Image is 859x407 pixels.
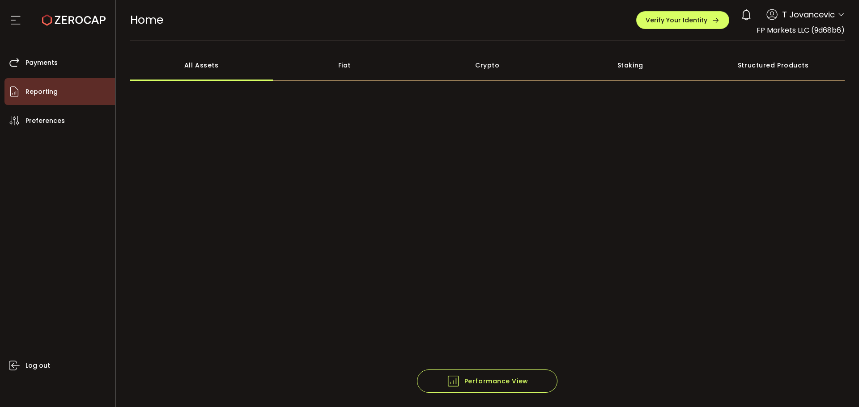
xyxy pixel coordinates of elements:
div: All Assets [130,50,273,81]
span: Home [130,12,163,28]
iframe: Chat Widget [814,364,859,407]
span: Verify Your Identity [646,17,707,23]
div: Crypto [416,50,559,81]
div: Staking [559,50,702,81]
span: Payments [26,56,58,69]
div: Structured Products [702,50,845,81]
span: Reporting [26,85,58,98]
span: FP Markets LLC (9d68b6) [757,25,845,35]
span: Preferences [26,114,65,127]
button: Performance View [417,369,557,393]
span: T Jovancevic [782,8,835,21]
span: Performance View [447,374,528,388]
div: Fiat [273,50,416,81]
span: Log out [26,359,50,372]
button: Verify Your Identity [636,11,729,29]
